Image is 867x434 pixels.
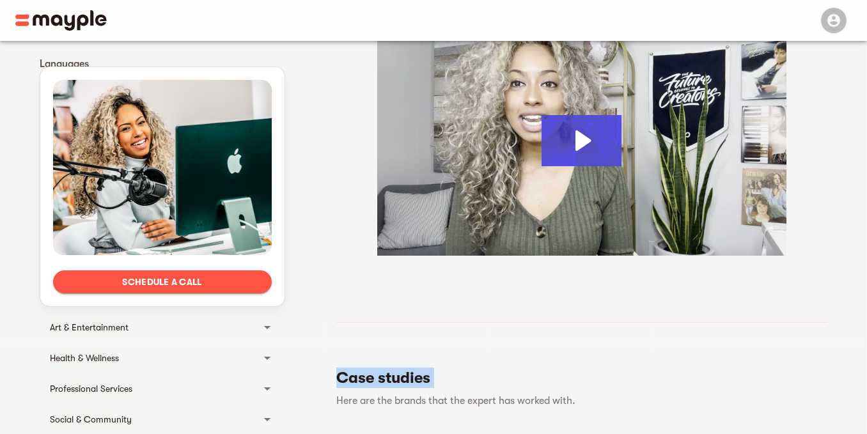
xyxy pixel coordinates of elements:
[50,381,252,396] div: Professional Services
[50,350,252,366] div: Health & Wellness
[336,368,817,388] h5: Case studies
[40,56,285,72] p: Languages
[63,274,262,290] span: Schedule a call
[15,10,107,31] img: Main logo
[336,393,817,408] p: Here are the brands that the expert has worked with.
[50,412,252,427] div: Social & Community
[53,270,272,293] button: Schedule a call
[40,343,285,373] div: Health & Wellness
[542,115,621,166] button: Play Video: Angel Marie
[40,373,285,404] div: Professional Services
[40,312,285,343] div: Art & Entertainment
[50,320,252,335] div: Art & Entertainment
[813,14,852,24] span: Menu
[377,26,786,256] img: Video Thumbnail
